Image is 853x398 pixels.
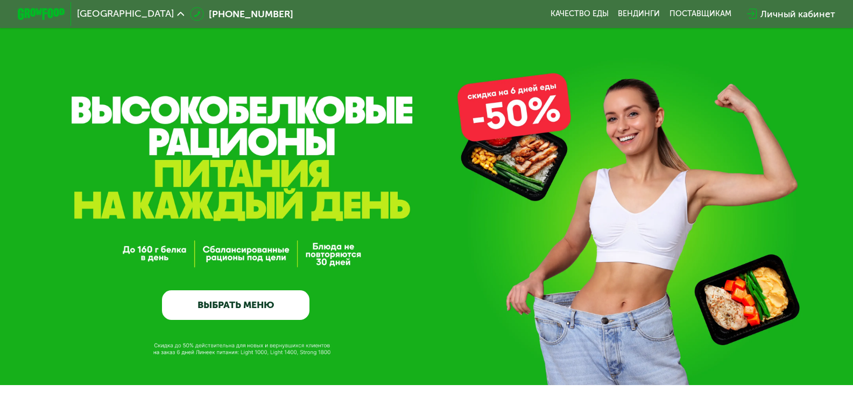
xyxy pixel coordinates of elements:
a: ВЫБРАТЬ МЕНЮ [162,290,309,320]
span: [GEOGRAPHIC_DATA] [77,9,174,19]
div: поставщикам [669,9,731,19]
a: Вендинги [618,9,660,19]
a: [PHONE_NUMBER] [190,7,293,21]
div: Личный кабинет [760,7,835,21]
a: Качество еды [551,9,609,19]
